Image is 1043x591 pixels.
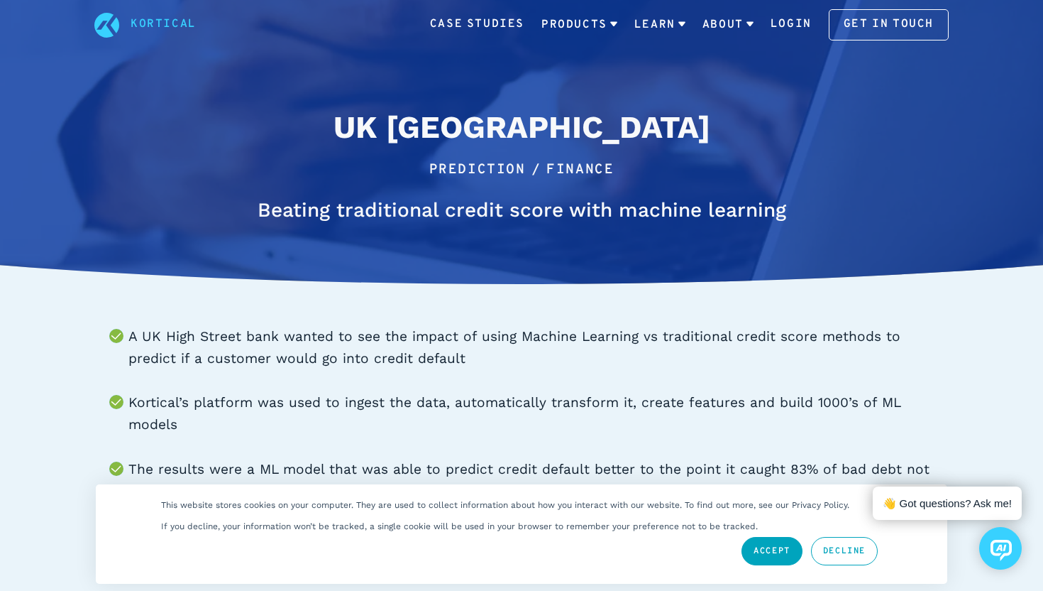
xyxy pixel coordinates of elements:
a: About [702,6,754,43]
a: Case Studies [430,16,524,34]
a: Decline [811,537,878,565]
a: Learn [634,6,685,43]
a: Get in touch [829,9,949,40]
li: The results were a ML model that was able to predict credit default better to the point it caught... [128,459,949,502]
p: This website stores cookies on your computer. They are used to collect information about how you ... [161,500,849,510]
li: A UK High Street bank wanted to see the impact of using Machine Learning vs traditional credit sc... [128,326,949,369]
a: Products [541,6,617,43]
a: Kortical [131,16,197,34]
p: If you decline, your information won’t be tracked, a single cookie will be used in your browser t... [161,521,758,531]
a: Accept [741,537,802,565]
h2: UK [GEOGRAPHIC_DATA] [255,104,788,151]
a: Login [771,16,812,34]
li: Kortical’s platform was used to ingest the data, automatically transform it, create features and ... [128,392,949,435]
li: / [531,159,541,181]
li: Prediction [429,159,526,181]
h1: Beating traditional credit score with machine learning [255,195,788,225]
li: Finance [546,159,614,181]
